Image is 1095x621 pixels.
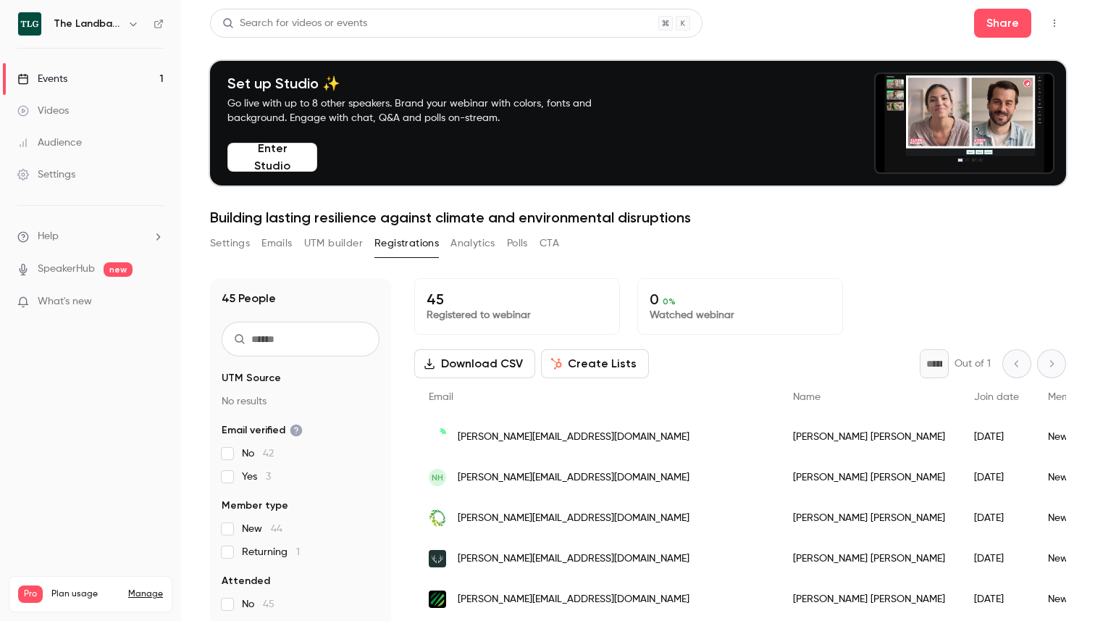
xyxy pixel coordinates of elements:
[296,547,300,557] span: 1
[414,349,535,378] button: Download CSV
[779,538,960,579] div: [PERSON_NAME] [PERSON_NAME]
[779,498,960,538] div: [PERSON_NAME] [PERSON_NAME]
[17,72,67,86] div: Events
[374,232,439,255] button: Registrations
[51,588,119,600] span: Plan usage
[960,457,1033,498] div: [DATE]
[458,511,689,526] span: [PERSON_NAME][EMAIL_ADDRESS][DOMAIN_NAME]
[974,9,1031,38] button: Share
[458,551,689,567] span: [PERSON_NAME][EMAIL_ADDRESS][DOMAIN_NAME]
[266,472,271,482] span: 3
[227,96,626,125] p: Go live with up to 8 other speakers. Brand your webinar with colors, fonts and background. Engage...
[429,392,453,402] span: Email
[227,75,626,92] h4: Set up Studio ✨
[960,538,1033,579] div: [DATE]
[222,499,288,513] span: Member type
[242,522,282,536] span: New
[450,232,495,255] button: Analytics
[779,457,960,498] div: [PERSON_NAME] [PERSON_NAME]
[955,357,991,371] p: Out of 1
[960,417,1033,457] div: [DATE]
[650,308,831,322] p: Watched webinar
[458,430,689,445] span: [PERSON_NAME][EMAIL_ADDRESS][DOMAIN_NAME]
[222,394,379,409] p: No results
[429,591,446,608] img: nativas.ar
[17,104,69,118] div: Videos
[263,449,274,459] span: 42
[17,136,82,150] div: Audience
[242,470,271,484] span: Yes
[38,229,59,244] span: Help
[38,294,92,309] span: What's new
[222,290,276,307] h1: 45 People
[210,209,1066,226] h1: Building lasting resilience against climate and environmental disruptions
[960,498,1033,538] div: [DATE]
[18,585,43,603] span: Pro
[779,579,960,620] div: [PERSON_NAME] [PERSON_NAME]
[18,12,41,36] img: The Landbanking Group
[429,509,446,527] img: realvalue.group
[974,392,1019,402] span: Join date
[222,371,281,385] span: UTM Source
[429,428,446,446] img: greenboxglobal.org
[54,17,122,31] h6: The Landbanking Group
[271,524,282,534] span: 44
[427,291,608,308] p: 45
[128,588,163,600] a: Manage
[541,349,649,378] button: Create Lists
[17,229,164,244] li: help-dropdown-opener
[432,471,443,484] span: NH
[650,291,831,308] p: 0
[779,417,960,457] div: [PERSON_NAME] [PERSON_NAME]
[242,446,274,461] span: No
[458,470,689,485] span: [PERSON_NAME][EMAIL_ADDRESS][DOMAIN_NAME]
[104,262,133,277] span: new
[304,232,363,255] button: UTM builder
[222,16,367,31] div: Search for videos or events
[540,232,559,255] button: CTA
[427,308,608,322] p: Registered to webinar
[17,167,75,182] div: Settings
[793,392,821,402] span: Name
[429,550,446,567] img: merit-estates.co.uk
[222,423,303,438] span: Email verified
[242,597,274,612] span: No
[210,232,250,255] button: Settings
[458,592,689,607] span: [PERSON_NAME][EMAIL_ADDRESS][DOMAIN_NAME]
[507,232,528,255] button: Polls
[222,574,270,588] span: Attended
[227,143,317,172] button: Enter Studio
[38,262,95,277] a: SpeakerHub
[263,599,274,609] span: 45
[960,579,1033,620] div: [DATE]
[242,545,300,559] span: Returning
[663,296,676,307] span: 0 %
[261,232,292,255] button: Emails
